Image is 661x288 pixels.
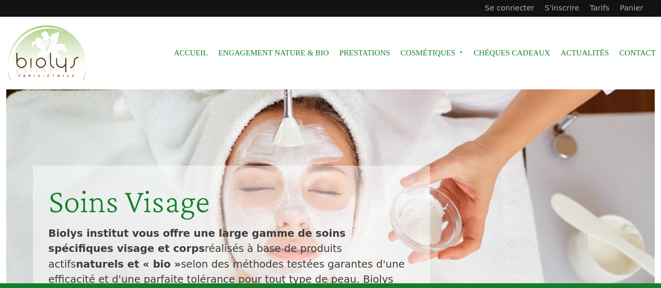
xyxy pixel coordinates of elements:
span: Cosmétiques [401,41,463,65]
a: Chèques cadeaux [474,41,550,65]
span: » [459,51,463,55]
a: Accueil [174,41,208,65]
img: Accueil [5,24,89,83]
a: Prestations [339,41,390,65]
strong: Biolys institut vous offre une large gamme de soins spécifiques visage et corps [49,227,346,255]
strong: naturels et « bio » [76,258,181,270]
a: Actualités [561,41,609,65]
a: Engagement Nature & Bio [218,41,329,65]
div: Soins Visage [49,181,414,222]
a: Contact [619,41,656,65]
